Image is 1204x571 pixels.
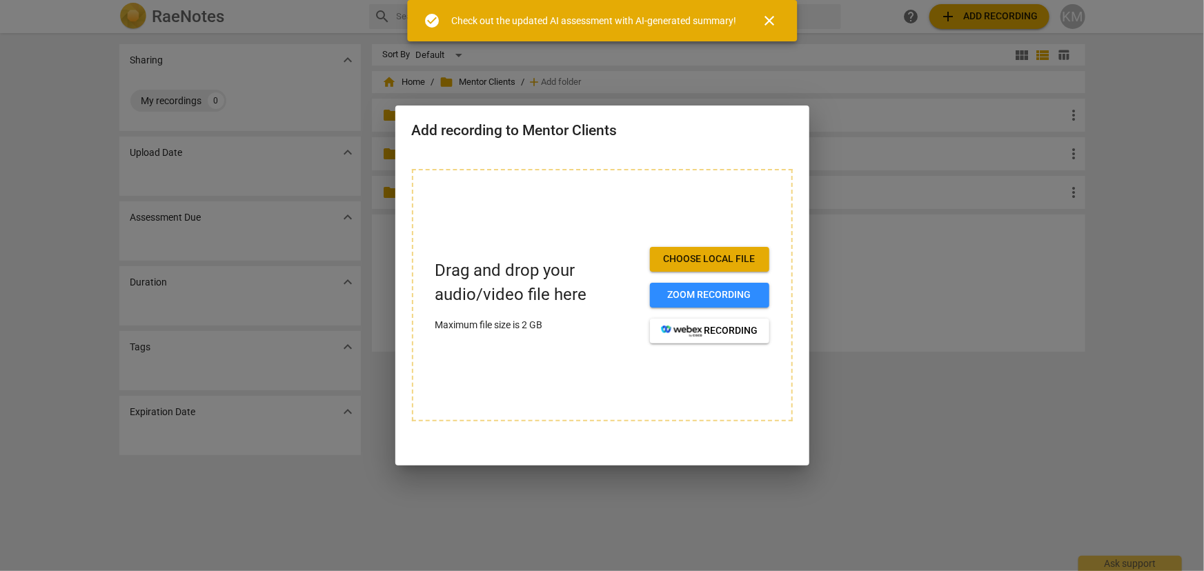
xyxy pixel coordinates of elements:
button: Choose local file [650,247,769,272]
div: Check out the updated AI assessment with AI-generated summary! [451,14,736,28]
h2: Add recording to Mentor Clients [412,122,793,139]
span: recording [661,324,758,338]
button: recording [650,319,769,343]
button: Close [753,4,786,37]
button: Zoom recording [650,283,769,308]
p: Drag and drop your audio/video file here [435,259,639,307]
span: close [761,12,778,29]
span: Zoom recording [661,288,758,302]
span: Choose local file [661,252,758,266]
p: Maximum file size is 2 GB [435,318,639,332]
span: check_circle [424,12,440,29]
